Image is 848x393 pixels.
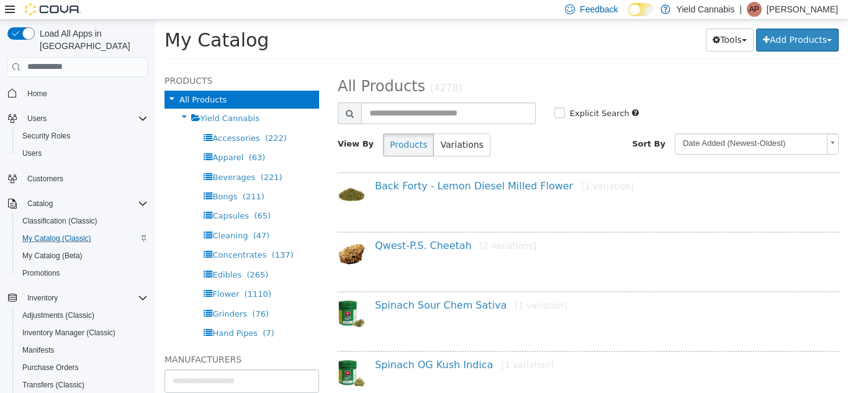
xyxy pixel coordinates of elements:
[278,114,335,137] button: Variations
[17,231,96,246] a: My Catalog (Classic)
[22,171,68,186] a: Customers
[57,309,102,318] span: Hand Pipes
[98,211,115,220] span: (47)
[580,3,618,16] span: Feedback
[27,114,47,124] span: Users
[22,268,60,278] span: Promotions
[183,220,210,248] img: 150
[57,114,104,123] span: Accessories
[749,2,759,17] span: AP
[17,325,148,340] span: Inventory Manager (Classic)
[12,359,153,376] button: Purchase Orders
[107,309,119,318] span: (7)
[477,119,510,129] span: Sort By
[12,307,153,324] button: Adjustments (Classic)
[24,75,71,84] span: All Products
[57,191,94,201] span: Capsules
[628,16,629,17] span: Dark Mode
[325,221,381,231] small: [2 variations]
[183,340,210,368] img: 150
[17,146,47,161] a: Users
[360,281,412,291] small: [1 variation]
[17,343,59,358] a: Manifests
[12,127,153,145] button: Security Roles
[110,114,132,123] span: (222)
[9,53,164,68] h5: Products
[9,9,114,31] span: My Catalog
[91,250,113,260] span: (265)
[183,119,219,129] span: View By
[22,86,52,101] a: Home
[2,195,153,212] button: Catalog
[57,172,82,181] span: Bongs
[22,233,91,243] span: My Catalog (Classic)
[57,250,86,260] span: Edibles
[45,94,104,103] span: Yield Cannabis
[17,308,99,323] a: Adjustments (Classic)
[17,248,148,263] span: My Catalog (Beta)
[12,341,153,359] button: Manifests
[17,214,102,228] a: Classification (Classic)
[220,160,478,172] a: Back Forty - Lemon Diesel Milled Flower[1 variation]
[22,86,148,101] span: Home
[677,2,735,17] p: Yield Cannabis
[57,230,111,240] span: Concentrates
[767,2,838,17] p: [PERSON_NAME]
[2,84,153,102] button: Home
[183,161,210,189] img: 150
[94,133,111,142] span: (63)
[2,110,153,127] button: Users
[2,289,153,307] button: Inventory
[22,196,148,211] span: Catalog
[57,211,92,220] span: Cleaning
[17,266,65,281] a: Promotions
[22,345,54,355] span: Manifests
[22,380,84,390] span: Transfers (Classic)
[27,199,53,209] span: Catalog
[35,27,148,52] span: Load All Apps in [GEOGRAPHIC_DATA]
[9,332,164,347] h5: Manufacturers
[22,291,148,305] span: Inventory
[57,153,100,162] span: Beverages
[628,3,654,16] input: Dark Mode
[346,340,399,350] small: [1 variation]
[22,251,83,261] span: My Catalog (Beta)
[27,293,58,303] span: Inventory
[275,63,307,74] small: (4278)
[17,129,148,143] span: Security Roles
[183,280,210,308] img: 150
[22,363,79,373] span: Purchase Orders
[17,308,148,323] span: Adjustments (Classic)
[106,153,127,162] span: (221)
[12,230,153,247] button: My Catalog (Classic)
[22,171,148,186] span: Customers
[739,2,742,17] p: |
[22,216,97,226] span: Classification (Classic)
[520,114,683,135] a: Date Added (Newest-Oldest)
[17,377,148,392] span: Transfers (Classic)
[12,145,153,162] button: Users
[27,174,63,184] span: Customers
[220,220,381,232] a: Qwest-P.S. Cheetah[2 variations]
[2,169,153,187] button: Customers
[117,230,138,240] span: (137)
[22,111,52,126] button: Users
[17,266,148,281] span: Promotions
[17,377,89,392] a: Transfers (Classic)
[551,9,598,32] button: Tools
[17,129,75,143] a: Security Roles
[57,289,92,299] span: Grinders
[22,310,94,320] span: Adjustments (Classic)
[183,58,270,75] span: All Products
[747,2,762,17] div: Alex Pak
[17,325,120,340] a: Inventory Manager (Classic)
[17,248,88,263] a: My Catalog (Beta)
[12,264,153,282] button: Promotions
[12,324,153,341] button: Inventory Manager (Classic)
[27,89,47,99] span: Home
[57,133,88,142] span: Apparel
[17,231,148,246] span: My Catalog (Classic)
[412,88,474,100] label: Explicit Search
[17,146,148,161] span: Users
[22,148,42,158] span: Users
